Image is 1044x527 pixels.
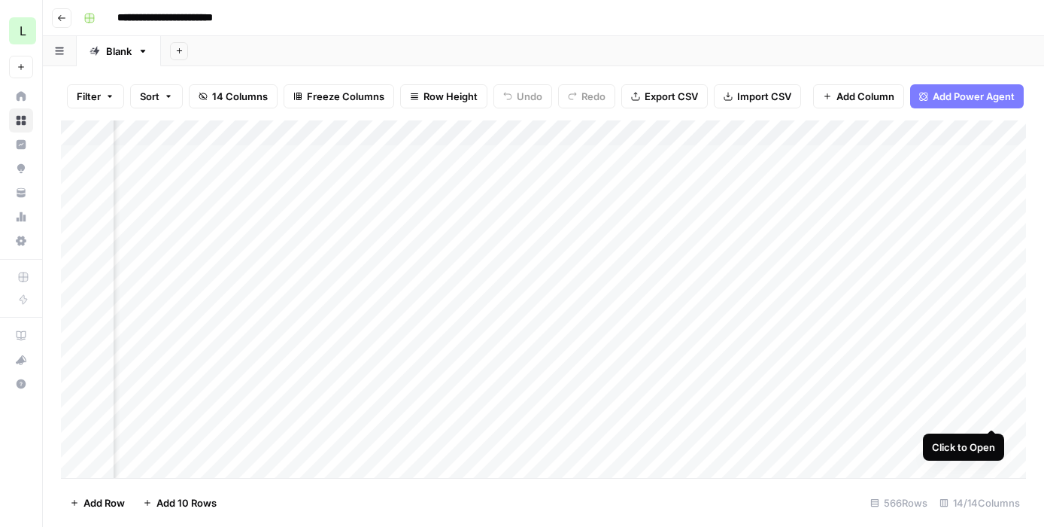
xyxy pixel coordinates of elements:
[423,89,478,104] span: Row Height
[212,89,268,104] span: 14 Columns
[9,108,33,133] a: Browse
[558,84,615,108] button: Redo
[140,89,159,104] span: Sort
[9,157,33,181] a: Opportunities
[67,84,124,108] button: Filter
[130,84,183,108] button: Sort
[77,36,161,66] a: Blank
[933,89,1015,104] span: Add Power Agent
[106,44,132,59] div: Blank
[284,84,394,108] button: Freeze Columns
[737,89,791,104] span: Import CSV
[493,84,552,108] button: Undo
[621,84,708,108] button: Export CSV
[9,324,33,348] a: AirOps Academy
[9,229,33,253] a: Settings
[20,22,26,40] span: L
[189,84,278,108] button: 14 Columns
[156,495,217,510] span: Add 10 Rows
[307,89,384,104] span: Freeze Columns
[9,84,33,108] a: Home
[517,89,542,104] span: Undo
[77,89,101,104] span: Filter
[9,205,33,229] a: Usage
[83,495,125,510] span: Add Row
[836,89,894,104] span: Add Column
[864,491,933,515] div: 566 Rows
[813,84,904,108] button: Add Column
[400,84,487,108] button: Row Height
[714,84,801,108] button: Import CSV
[581,89,605,104] span: Redo
[9,348,33,372] button: What's new?
[933,491,1026,515] div: 14/14 Columns
[910,84,1024,108] button: Add Power Agent
[645,89,698,104] span: Export CSV
[61,491,134,515] button: Add Row
[9,12,33,50] button: Workspace: Lob
[9,181,33,205] a: Your Data
[9,372,33,396] button: Help + Support
[134,491,226,515] button: Add 10 Rows
[932,440,995,455] div: Click to Open
[10,349,32,371] div: What's new?
[9,133,33,157] a: Insights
